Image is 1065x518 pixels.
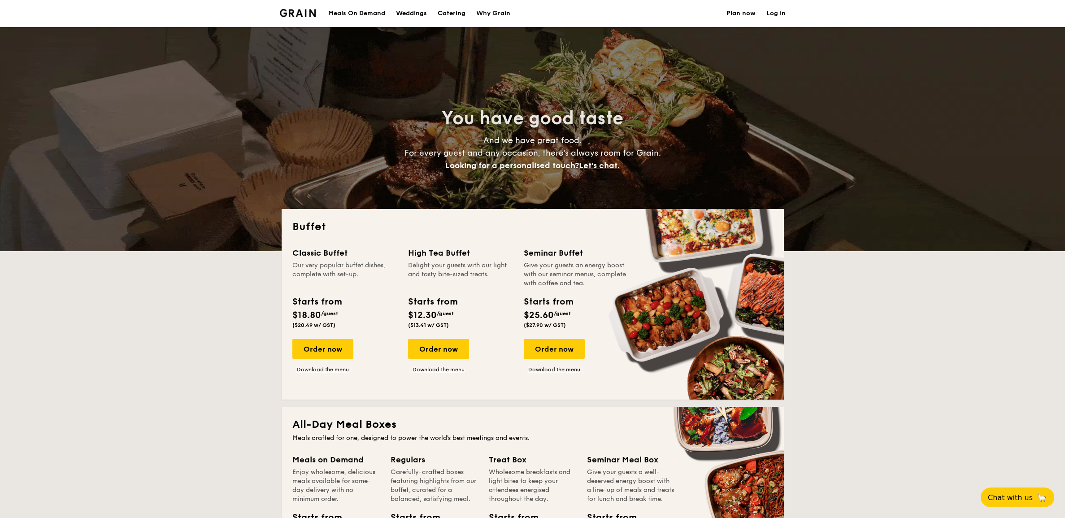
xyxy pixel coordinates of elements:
div: Meals on Demand [292,453,380,466]
a: Download the menu [408,366,469,373]
span: /guest [437,310,454,317]
span: And we have great food. For every guest and any occasion, there’s always room for Grain. [404,135,661,170]
h2: Buffet [292,220,773,234]
span: Looking for a personalised touch? [445,161,579,170]
div: Our very popular buffet dishes, complete with set-up. [292,261,397,288]
div: Give your guests a well-deserved energy boost with a line-up of meals and treats for lunch and br... [587,468,674,504]
div: Starts from [524,295,573,309]
span: ($27.90 w/ GST) [524,322,566,328]
div: Wholesome breakfasts and light bites to keep your attendees energised throughout the day. [489,468,576,504]
a: Download the menu [524,366,585,373]
div: Order now [524,339,585,359]
a: Download the menu [292,366,353,373]
span: Let's chat. [579,161,620,170]
h2: All-Day Meal Boxes [292,418,773,432]
span: $18.80 [292,310,321,321]
div: Regulars [391,453,478,466]
div: Give your guests an energy boost with our seminar menus, complete with coffee and tea. [524,261,629,288]
a: Logotype [280,9,316,17]
span: $12.30 [408,310,437,321]
div: Classic Buffet [292,247,397,259]
div: Meals crafted for one, designed to power the world's best meetings and events. [292,434,773,443]
span: $25.60 [524,310,554,321]
div: Starts from [408,295,457,309]
span: ($13.41 w/ GST) [408,322,449,328]
div: Carefully-crafted boxes featuring highlights from our buffet, curated for a balanced, satisfying ... [391,468,478,504]
img: Grain [280,9,316,17]
span: Chat with us [988,493,1033,502]
div: Order now [292,339,353,359]
span: ($20.49 w/ GST) [292,322,335,328]
button: Chat with us🦙 [981,488,1054,507]
div: Delight your guests with our light and tasty bite-sized treats. [408,261,513,288]
span: /guest [321,310,338,317]
span: 🦙 [1036,492,1047,503]
span: You have good taste [442,108,623,129]
div: Treat Box [489,453,576,466]
span: /guest [554,310,571,317]
div: Seminar Meal Box [587,453,674,466]
div: Seminar Buffet [524,247,629,259]
div: High Tea Buffet [408,247,513,259]
div: Order now [408,339,469,359]
div: Starts from [292,295,341,309]
div: Enjoy wholesome, delicious meals available for same-day delivery with no minimum order. [292,468,380,504]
